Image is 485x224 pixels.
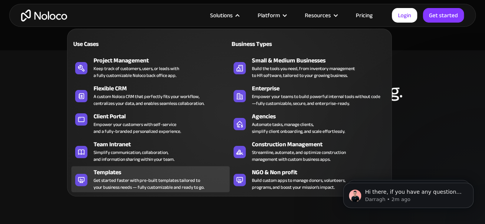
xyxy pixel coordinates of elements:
div: Client Portal [94,112,233,121]
div: Templates [94,168,233,177]
div: Solutions [201,10,248,20]
div: Platform [258,10,280,20]
a: Team IntranetSimplify communication, collaboration,and information sharing within your team. [71,138,229,164]
div: Solutions [210,10,233,20]
div: Construction Management [252,140,391,149]
div: NGO & Non profit [252,168,391,177]
div: Team Intranet [94,140,233,149]
div: Streamline, automate, and optimize construction management with custom business apps. [252,149,346,163]
a: AgenciesAutomate tasks, manage clients,simplify client onboarding, and scale effortlessly. [230,110,388,136]
a: Login [392,8,417,23]
h2: Simplify onboarding. Centralize Everything. Delight Clients. [8,81,477,122]
div: Flexible CRM [94,84,233,93]
div: Build custom apps to manage donors, volunteers, programs, and boost your mission’s impact. [252,177,345,191]
a: Small & Medium BusinessesBuild the tools you need, from inventory managementto HR software, tailo... [230,54,388,80]
div: Business Types [230,39,306,49]
div: Keep track of customers, users, or leads with a fully customizable Noloco back office app. [94,65,179,79]
div: Empower your teams to build powerful internal tools without code—fully customizable, secure, and ... [252,93,384,107]
div: A custom Noloco CRM that perfectly fits your workflow, centralizes your data, and enables seamles... [94,93,204,107]
a: Business Types [230,35,388,52]
a: home [21,10,67,21]
div: Enterprise [252,84,391,93]
div: Resources [305,10,331,20]
nav: Solutions [67,18,392,196]
div: Platform [248,10,295,20]
a: Client PortalEmpower your customers with self-serviceand a fully-branded personalized experience. [71,110,229,136]
a: Use Cases [71,35,229,52]
a: Flexible CRMA custom Noloco CRM that perfectly fits your workflow,centralizes your data, and enab... [71,82,229,108]
div: Build the tools you need, from inventory management to HR software, tailored to your growing busi... [252,65,355,79]
a: Get started [423,8,464,23]
a: Construction ManagementStreamline, automate, and optimize constructionmanagement with custom busi... [230,138,388,164]
div: Resources [295,10,346,20]
iframe: Intercom notifications message [332,167,485,220]
div: Get started faster with pre-built templates tailored to your business needs — fully customizable ... [94,177,204,191]
a: Project ManagementKeep track of customers, users, or leads witha fully customizable Noloco back o... [71,54,229,80]
a: Pricing [346,10,382,20]
div: Empower your customers with self-service and a fully-branded personalized experience. [94,121,181,135]
div: Automate tasks, manage clients, simplify client onboarding, and scale effortlessly. [252,121,345,135]
div: Small & Medium Businesses [252,56,391,65]
a: EnterpriseEmpower your teams to build powerful internal tools without code—fully customizable, se... [230,82,388,108]
div: Use Cases [71,39,147,49]
div: Agencies [252,112,391,121]
div: Simplify communication, collaboration, and information sharing within your team. [94,149,174,163]
div: Project Management [94,56,233,65]
a: TemplatesGet started faster with pre-built templates tailored toyour business needs — fully custo... [71,166,229,192]
a: NGO & Non profitBuild custom apps to manage donors, volunteers,programs, and boost your mission’s... [230,166,388,192]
